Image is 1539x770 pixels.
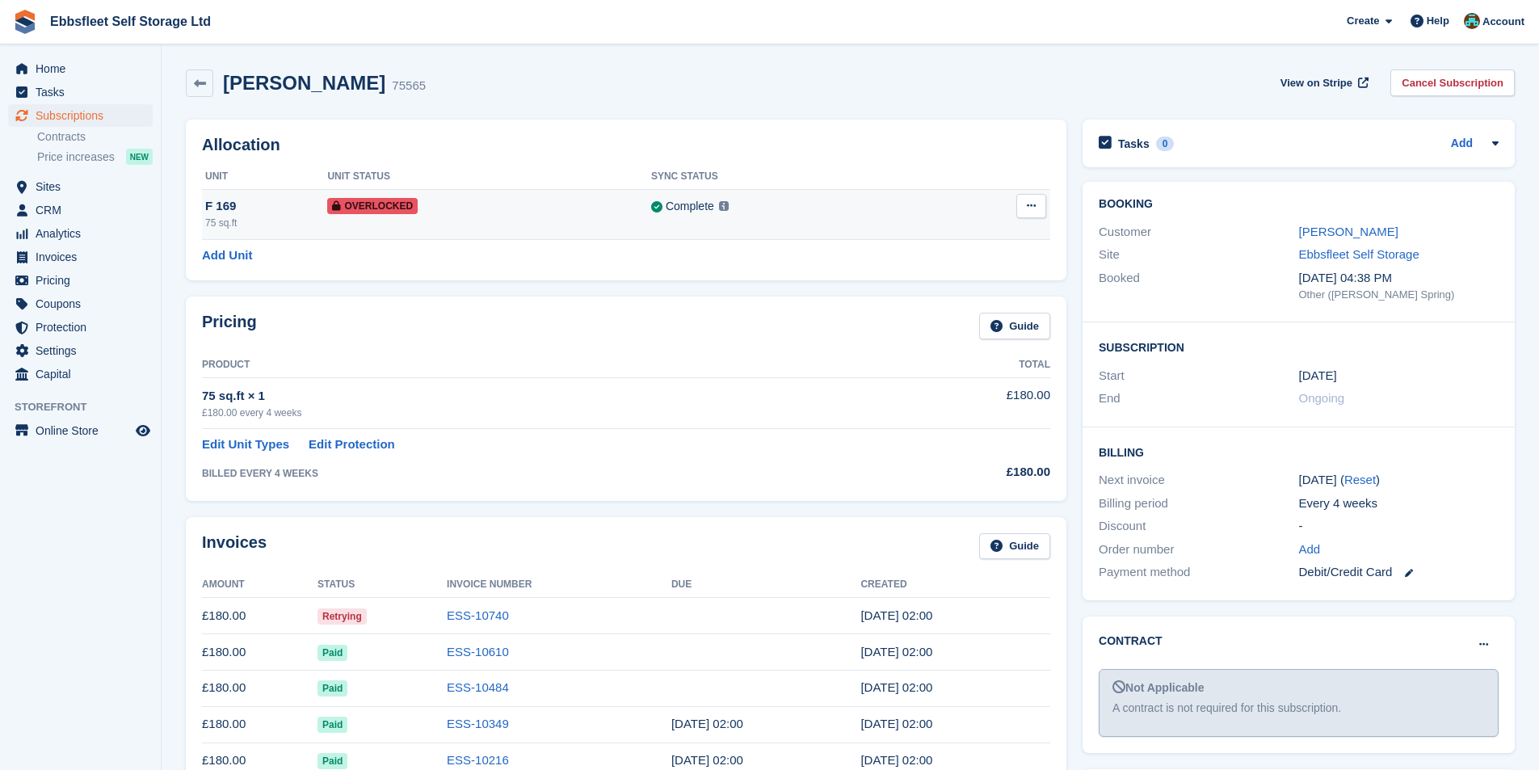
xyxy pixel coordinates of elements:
[8,292,153,315] a: menu
[894,377,1050,428] td: £180.00
[1299,391,1345,405] span: Ongoing
[202,533,267,560] h2: Invoices
[202,466,894,481] div: BILLED EVERY 4 WEEKS
[36,363,132,385] span: Capital
[36,222,132,245] span: Analytics
[1451,135,1473,154] a: Add
[317,572,447,598] th: Status
[1344,473,1376,486] a: Reset
[202,352,894,378] th: Product
[126,149,153,165] div: NEW
[1299,269,1499,288] div: [DATE] 04:38 PM
[979,533,1050,560] a: Guide
[36,339,132,362] span: Settings
[202,313,257,339] h2: Pricing
[1299,541,1321,559] a: Add
[860,608,932,622] time: 2025-08-10 01:00:04 UTC
[1112,680,1485,696] div: Not Applicable
[309,435,395,454] a: Edit Protection
[1099,246,1298,264] div: Site
[8,175,153,198] a: menu
[36,57,132,80] span: Home
[1299,471,1499,490] div: [DATE] ( )
[317,645,347,661] span: Paid
[447,608,509,622] a: ESS-10740
[1099,269,1298,303] div: Booked
[37,148,153,166] a: Price increases NEW
[202,670,317,706] td: £180.00
[1299,287,1499,303] div: Other ([PERSON_NAME] Spring)
[671,572,861,598] th: Due
[1299,225,1398,238] a: [PERSON_NAME]
[1099,389,1298,408] div: End
[133,421,153,440] a: Preview store
[8,222,153,245] a: menu
[447,572,671,598] th: Invoice Number
[860,680,932,694] time: 2025-06-15 01:00:59 UTC
[327,164,650,190] th: Unit Status
[1427,13,1449,29] span: Help
[1099,563,1298,582] div: Payment method
[8,339,153,362] a: menu
[1099,541,1298,559] div: Order number
[13,10,37,34] img: stora-icon-8386f47178a22dfd0bd8f6a31ec36ba5ce8667c1dd55bd0f319d3a0aa187defe.svg
[15,399,161,415] span: Storefront
[1482,14,1524,30] span: Account
[1299,517,1499,536] div: -
[8,269,153,292] a: menu
[317,680,347,696] span: Paid
[1299,494,1499,513] div: Every 4 weeks
[860,645,932,658] time: 2025-07-13 01:00:19 UTC
[36,175,132,198] span: Sites
[205,197,327,216] div: F 169
[317,608,367,625] span: Retrying
[36,81,132,103] span: Tasks
[36,269,132,292] span: Pricing
[1099,517,1298,536] div: Discount
[1274,69,1372,96] a: View on Stripe
[202,387,894,406] div: 75 sq.ft × 1
[1390,69,1515,96] a: Cancel Subscription
[1464,13,1480,29] img: George Spring
[8,316,153,339] a: menu
[37,129,153,145] a: Contracts
[1299,247,1419,261] a: Ebbsfleet Self Storage
[1099,339,1499,355] h2: Subscription
[1347,13,1379,29] span: Create
[44,8,217,35] a: Ebbsfleet Self Storage Ltd
[8,419,153,442] a: menu
[1099,633,1163,650] h2: Contract
[317,717,347,733] span: Paid
[719,201,729,211] img: icon-info-grey-7440780725fd019a000dd9b08b2336e03edf1995a4989e88bcd33f0948082b44.svg
[1280,75,1352,91] span: View on Stripe
[205,216,327,230] div: 75 sq.ft
[8,57,153,80] a: menu
[1156,137,1175,151] div: 0
[202,435,289,454] a: Edit Unit Types
[860,572,1050,598] th: Created
[447,680,509,694] a: ESS-10484
[1099,367,1298,385] div: Start
[317,753,347,769] span: Paid
[671,753,743,767] time: 2025-04-21 01:00:00 UTC
[447,645,509,658] a: ESS-10610
[36,316,132,339] span: Protection
[202,246,252,265] a: Add Unit
[860,717,932,730] time: 2025-05-18 01:00:49 UTC
[1099,223,1298,242] div: Customer
[979,313,1050,339] a: Guide
[8,81,153,103] a: menu
[37,149,115,165] span: Price increases
[223,72,385,94] h2: [PERSON_NAME]
[651,164,929,190] th: Sync Status
[671,717,743,730] time: 2025-05-19 01:00:00 UTC
[8,104,153,127] a: menu
[202,406,894,420] div: £180.00 every 4 weeks
[202,598,317,634] td: £180.00
[36,292,132,315] span: Coupons
[1099,198,1499,211] h2: Booking
[666,198,714,215] div: Complete
[202,572,317,598] th: Amount
[327,198,418,214] span: Overlocked
[447,753,509,767] a: ESS-10216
